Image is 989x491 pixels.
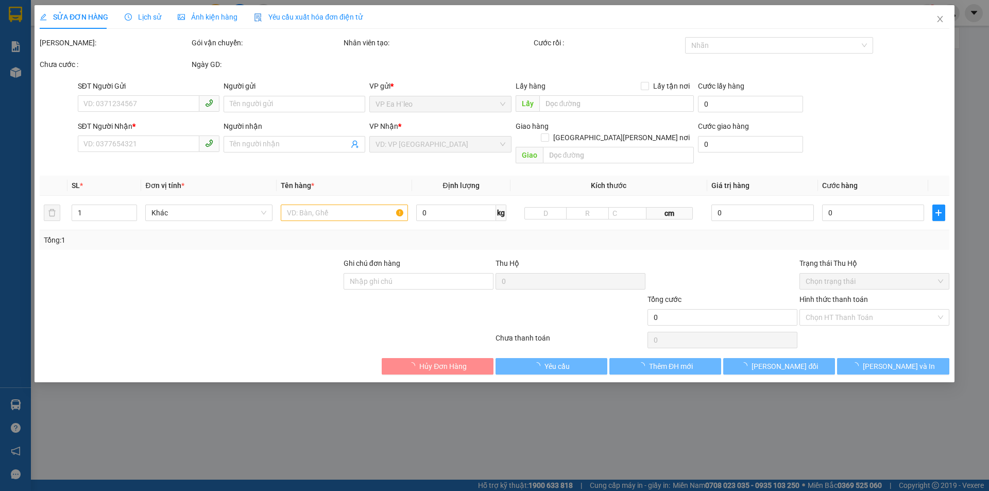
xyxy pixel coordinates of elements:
input: Ghi chú đơn hàng [344,273,493,290]
span: Lấy hàng [516,82,545,90]
input: D [524,207,567,219]
div: [PERSON_NAME]: [40,37,190,48]
span: plus [933,209,945,217]
div: Nhân viên tạo: [344,37,532,48]
input: C [608,207,646,219]
input: R [567,207,609,219]
button: plus [933,205,945,221]
span: VP Ea H`leo [376,96,505,112]
div: Người gửi [224,80,365,92]
span: Hủy Đơn Hàng [419,361,467,372]
button: Yêu cầu [496,358,607,375]
div: SĐT Người Gửi [78,80,219,92]
span: loading [851,362,863,369]
div: Trạng thái Thu Hộ [799,258,949,269]
div: Cước rồi : [534,37,684,48]
button: Close [926,5,954,34]
span: Giá trị hàng [711,181,749,190]
span: loading [741,362,752,369]
span: Kích thước [591,181,626,190]
span: Thêm ĐH mới [649,361,693,372]
div: Người nhận [224,121,365,132]
label: Cước lấy hàng [698,82,744,90]
label: Hình thức thanh toán [799,295,868,303]
span: edit [40,13,47,21]
span: Lịch sử [125,13,161,21]
div: Chưa cước : [40,59,190,70]
input: Dọc đường [543,147,694,163]
span: Đơn vị tính [146,181,184,190]
span: loading [408,362,419,369]
span: Lấy [516,95,539,112]
span: Ảnh kiện hàng [178,13,237,21]
span: Yêu cầu [544,361,570,372]
img: icon [254,13,262,22]
label: Ghi chú đơn hàng [344,259,400,267]
span: Yêu cầu xuất hóa đơn điện tử [254,13,363,21]
span: Khác [152,205,267,221]
span: Cước hàng [822,181,858,190]
button: [PERSON_NAME] đổi [723,358,835,375]
span: Tên hàng [281,181,314,190]
span: user-add [351,140,360,148]
span: Định lượng [443,181,480,190]
div: Chưa thanh toán [494,332,646,350]
span: Giao hàng [516,122,549,130]
span: close [936,15,944,23]
button: delete [44,205,60,221]
span: SỬA ĐƠN HÀNG [40,13,108,21]
input: VD: Bàn, Ghế [281,205,408,221]
span: loading [638,362,649,369]
div: Gói vận chuyển: [192,37,342,48]
label: Cước giao hàng [698,122,749,130]
span: SL [72,181,80,190]
span: [PERSON_NAME] đổi [752,361,819,372]
span: [GEOGRAPHIC_DATA][PERSON_NAME] nơi [549,132,694,143]
span: Thu Hộ [496,259,519,267]
div: VP gửi [370,80,511,92]
button: Thêm ĐH mới [609,358,721,375]
input: Cước lấy hàng [698,96,803,112]
span: picture [178,13,185,21]
input: Cước giao hàng [698,136,803,153]
span: VP Nhận [370,122,399,130]
span: Giao [516,147,543,163]
span: phone [205,139,213,147]
button: [PERSON_NAME] và In [838,358,949,375]
span: kg [496,205,506,221]
span: clock-circle [125,13,132,21]
span: [PERSON_NAME] và In [863,361,935,372]
span: Chọn trạng thái [806,274,943,289]
span: Lấy tận nơi [649,80,694,92]
div: SĐT Người Nhận [78,121,219,132]
div: Ngày GD: [192,59,342,70]
input: Dọc đường [539,95,694,112]
span: phone [205,99,213,107]
button: Hủy Đơn Hàng [382,358,493,375]
div: Tổng: 1 [44,234,382,246]
span: Tổng cước [647,295,681,303]
span: loading [533,362,544,369]
span: cm [646,207,693,219]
